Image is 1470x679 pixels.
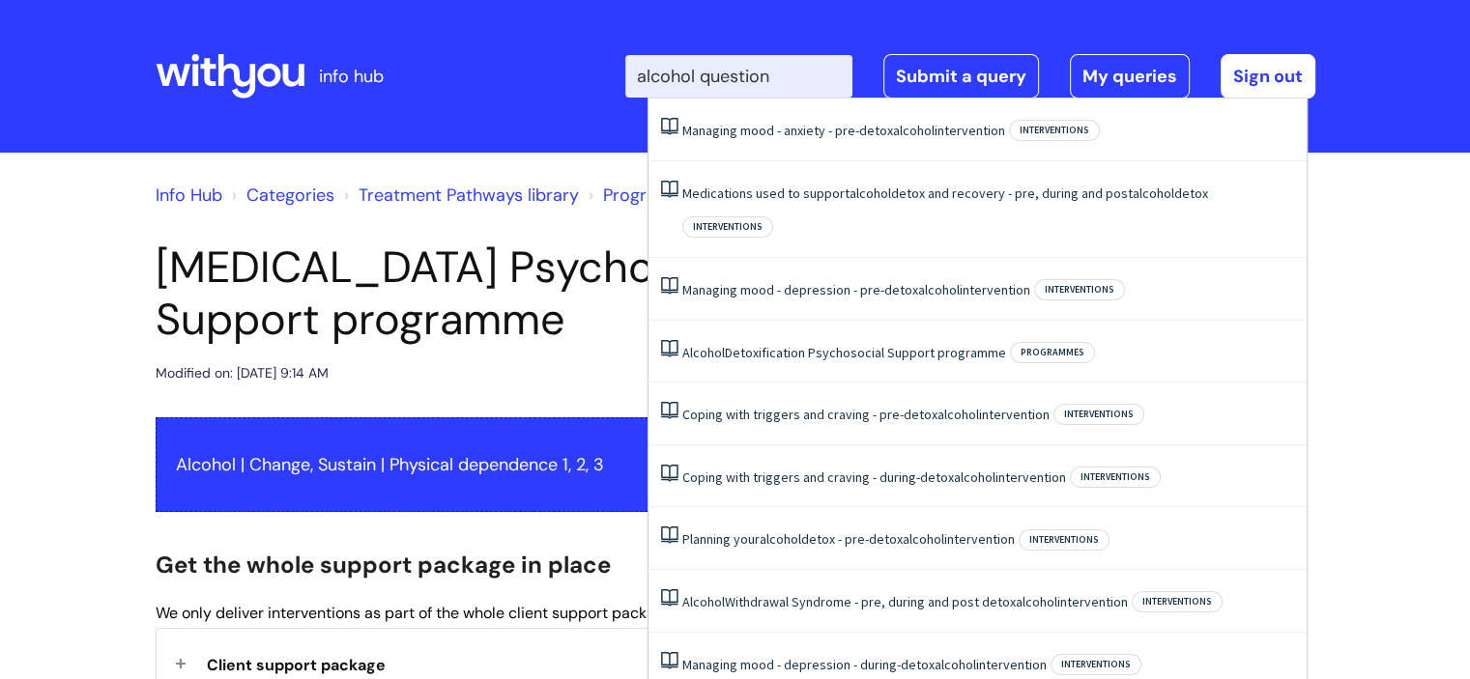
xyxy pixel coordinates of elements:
a: Programmes [603,184,706,207]
li: Solution home [227,180,334,211]
li: Programmes [584,180,706,211]
div: Alcohol | Change, Sustain | Physical dependence 1, 2, 3 [156,417,919,512]
a: Coping with triggers and craving - pre-detoxalcoholintervention [682,406,1050,423]
a: Coping with triggers and craving - during-detoxalcoholintervention [682,468,1066,486]
span: Alcohol [682,344,725,361]
span: Interventions [1053,404,1144,425]
a: AlcoholWithdrawal Syndrome - pre, during and post detoxalcoholintervention [682,593,1128,610]
li: Treatment Pathways library [339,180,579,211]
a: Treatment Pathways library [359,184,579,207]
a: Sign out [1221,54,1315,99]
span: Programmes [1010,342,1095,363]
p: info hub [319,61,384,92]
span: Interventions [1009,120,1100,141]
div: | - [625,54,1315,99]
div: Modified on: [DATE] 9:14 AM [156,361,329,385]
span: alcohol [937,406,979,423]
h1: [MEDICAL_DATA] Psychosocial Support programme [156,241,919,346]
a: My queries [1070,54,1190,99]
a: Managing mood - anxiety - pre-detoxalcoholintervention [682,122,1005,139]
span: We only deliver interventions as part of the whole client support package. [156,603,676,623]
span: Interventions [1019,529,1110,551]
a: Info Hub [156,184,222,207]
span: alcohol [850,184,891,202]
a: Planning youralcoholdetox - pre-detoxalcoholintervention [682,530,1015,548]
input: Search [625,55,852,98]
span: alcohol [760,530,801,548]
span: Interventions [1132,591,1223,612]
span: alcohol [903,530,944,548]
span: alcohol [1133,184,1174,202]
span: Interventions [1051,654,1141,675]
a: Submit a query [883,54,1039,99]
span: Interventions [682,216,773,238]
span: Client support package [207,655,386,675]
a: Medications used to supportalcoholdetox and recovery - pre, during and postalcoholdetox [682,184,1208,202]
span: Interventions [1070,467,1161,488]
span: alcohol [954,468,995,486]
span: alcohol [918,281,960,298]
span: Interventions [1034,279,1125,300]
span: Alcohol [682,593,725,610]
span: Get the whole support package in place [156,550,611,580]
a: AlcoholDetoxification Psychosocial Support programme [682,344,1006,361]
span: alcohol [935,656,976,673]
a: Categories [246,184,334,207]
a: Managing mood - depression - pre-detoxalcoholintervention [682,281,1030,298]
span: alcohol [893,122,935,139]
a: Managing mood - depression - during-detoxalcoholintervention [682,656,1047,673]
span: alcohol [1016,593,1057,610]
